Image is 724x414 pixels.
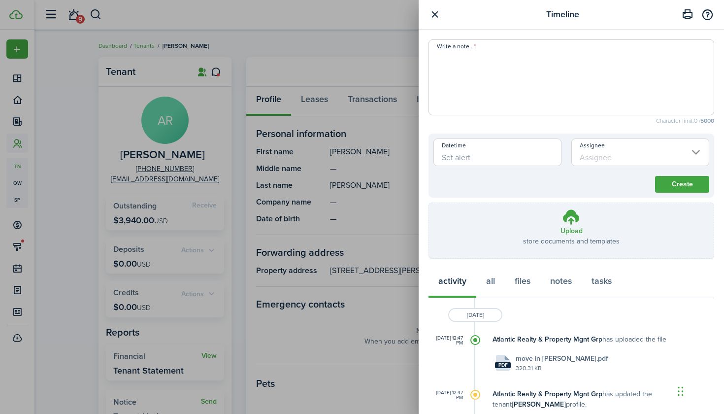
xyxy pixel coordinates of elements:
button: tasks [582,269,622,298]
p: has uploaded the file [493,334,714,345]
b: [PERSON_NAME] [512,399,566,410]
button: Print [679,6,696,23]
input: Set alert [433,138,561,166]
small: Character limit: 0 / [428,118,714,124]
div: Drag [678,377,684,406]
button: Close modal [428,8,441,21]
div: [DATE] 12:47 PM [428,390,463,400]
input: Assignee [571,138,709,166]
h3: Upload [560,226,583,236]
iframe: Chat Widget [675,367,724,414]
div: [DATE] 12:47 PM [428,336,463,345]
button: Create [655,176,709,193]
p: has updated the tenant profile. [493,389,714,410]
b: Atlantic Realty & Property Mgnt Grp [493,334,602,345]
button: all [476,269,505,298]
span: Timeline [546,8,579,21]
b: Atlantic Realty & Property Mgnt Grp [493,389,602,399]
b: 5000 [700,116,714,125]
button: notes [540,269,582,298]
file-extension: pdf [495,362,511,368]
file-icon: File [495,355,511,371]
file-size: 320.31 KB [516,364,608,373]
div: [DATE] [448,308,502,322]
p: store documents and templates [523,236,620,246]
button: files [505,269,540,298]
span: move in [PERSON_NAME].pdf [516,353,608,364]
